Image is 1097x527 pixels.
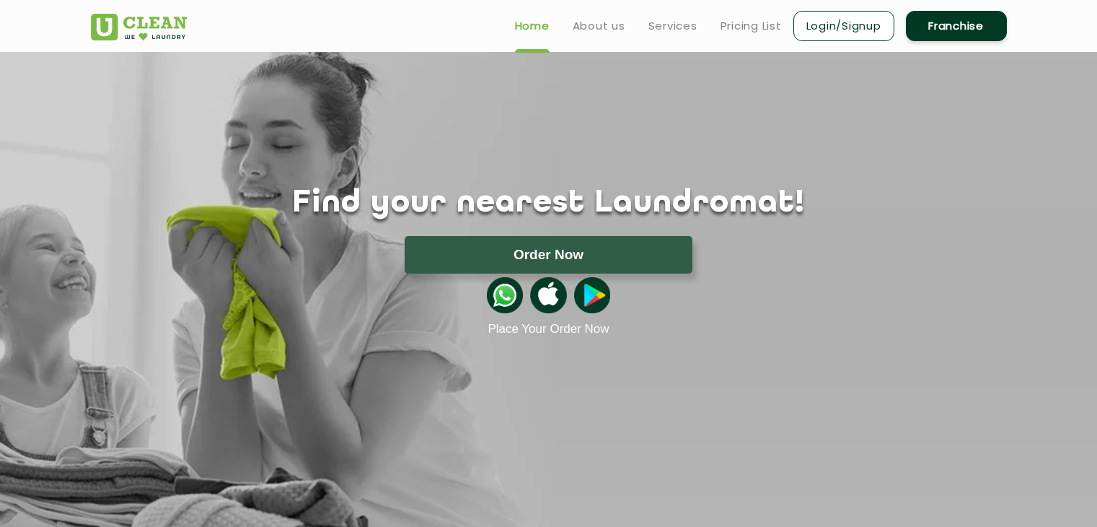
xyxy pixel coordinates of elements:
img: apple-icon.png [530,277,566,313]
img: UClean Laundry and Dry Cleaning [91,14,187,40]
a: Home [515,17,550,35]
a: Place Your Order Now [488,322,609,336]
a: Login/Signup [793,11,894,41]
h1: Find your nearest Laundromat! [80,186,1018,222]
a: Franchise [906,11,1007,41]
img: whatsappicon.png [487,277,523,313]
a: Pricing List [721,17,782,35]
button: Order Now [405,236,692,274]
a: Services [648,17,697,35]
img: playstoreicon.png [574,277,610,313]
a: About us [573,17,625,35]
